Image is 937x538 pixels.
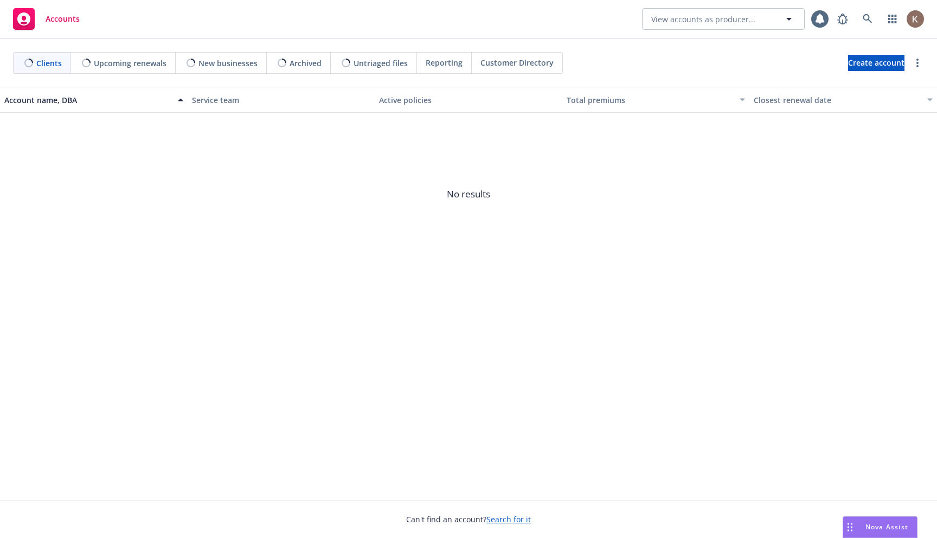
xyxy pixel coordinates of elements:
a: Accounts [9,4,84,34]
div: Total premiums [567,94,734,106]
span: View accounts as producer... [651,14,755,25]
span: Upcoming renewals [94,57,166,69]
span: New businesses [198,57,258,69]
span: Archived [290,57,322,69]
button: Closest renewal date [749,87,937,113]
span: Nova Assist [865,522,908,531]
span: Untriaged files [354,57,408,69]
button: Active policies [375,87,562,113]
span: Create account [848,53,904,73]
button: View accounts as producer... [642,8,805,30]
div: Service team [192,94,371,106]
span: Accounts [46,15,80,23]
div: Closest renewal date [754,94,921,106]
a: more [911,56,924,69]
a: Switch app [882,8,903,30]
span: Clients [36,57,62,69]
span: Reporting [426,57,463,68]
div: Drag to move [843,517,857,537]
button: Service team [188,87,375,113]
a: Search for it [486,514,531,524]
a: Report a Bug [832,8,853,30]
div: Account name, DBA [4,94,171,106]
button: Total premiums [562,87,750,113]
img: photo [907,10,924,28]
span: Can't find an account? [406,514,531,525]
span: Customer Directory [480,57,554,68]
div: Active policies [379,94,558,106]
button: Nova Assist [843,516,917,538]
a: Create account [848,55,904,71]
a: Search [857,8,878,30]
